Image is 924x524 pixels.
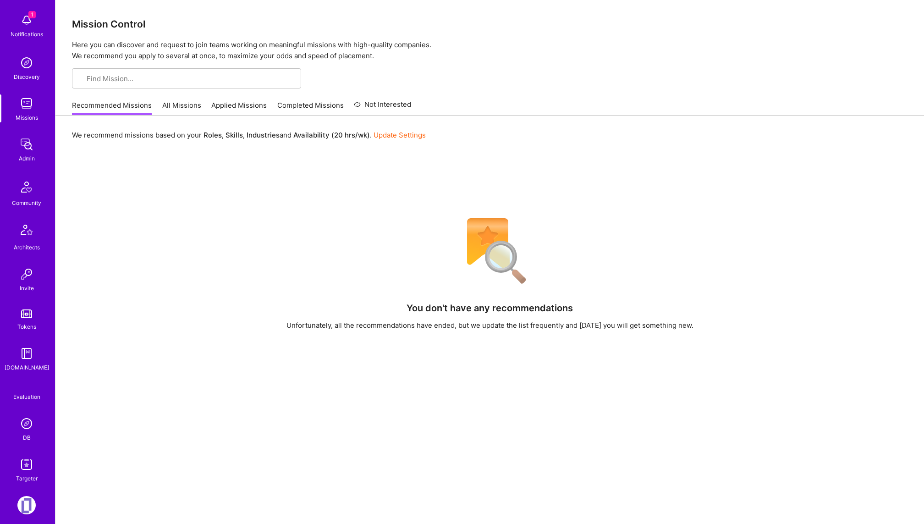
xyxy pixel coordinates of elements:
img: Architects [16,221,38,243]
b: Availability (20 hrs/wk) [293,131,370,139]
a: All Missions [162,100,201,116]
img: Skill Targeter [17,455,36,474]
div: Missions [16,113,38,122]
b: Roles [203,131,222,139]
div: Tokens [17,322,36,331]
div: Notifications [11,29,43,39]
div: Unfortunately, all the recommendations have ended, but we update the list frequently and [DATE] y... [286,320,693,330]
img: bell [17,11,36,29]
h4: You don't have any recommendations [407,303,573,314]
img: guide book [17,344,36,363]
img: Admin Search [17,414,36,433]
img: Invite [17,265,36,283]
img: Community [16,176,38,198]
img: admin teamwork [17,135,36,154]
b: Skills [225,131,243,139]
i: icon SearchGrey [79,76,86,83]
h3: Mission Control [72,18,907,30]
a: Not Interested [354,99,411,116]
p: We recommend missions based on your , , and . [72,130,426,140]
a: Recommended Missions [72,100,152,116]
div: Architects [14,243,40,252]
img: tokens [21,309,32,318]
div: DB [23,433,31,442]
span: 1 [28,11,36,18]
input: Find Mission... [87,74,294,83]
div: Evaluation [13,392,40,402]
div: Invite [20,283,34,293]
a: Applied Missions [211,100,267,116]
div: Admin [19,154,35,163]
img: teamwork [17,94,36,113]
a: Completed Missions [277,100,344,116]
img: No Results [451,212,529,290]
div: [DOMAIN_NAME] [5,363,49,372]
a: Terrascope: Build a smart-carbon-measurement platform (SaaS) [15,496,38,514]
img: discovery [17,54,36,72]
b: Industries [247,131,280,139]
div: Discovery [14,72,40,82]
i: icon SelectionTeam [23,385,30,392]
img: Terrascope: Build a smart-carbon-measurement platform (SaaS) [17,496,36,514]
p: Here you can discover and request to join teams working on meaningful missions with high-quality ... [72,39,907,61]
div: Community [12,198,41,208]
div: Targeter [16,474,38,483]
a: Update Settings [374,131,426,139]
